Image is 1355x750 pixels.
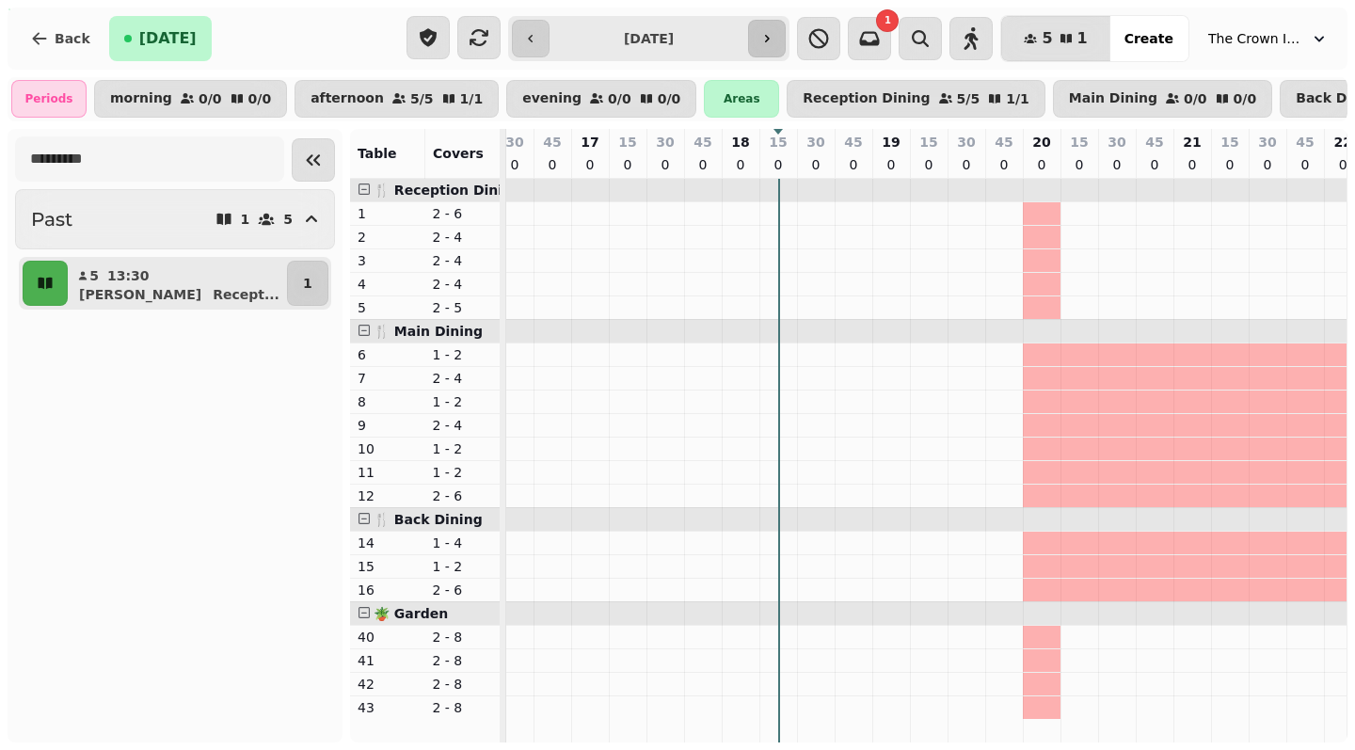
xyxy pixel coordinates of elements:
p: 18 [731,133,749,152]
p: 12 [358,487,418,505]
p: 42 [358,675,418,694]
p: 30 [1258,133,1276,152]
p: 2 - 4 [433,275,493,294]
p: 30 [505,133,523,152]
button: The Crown Inn [1197,22,1340,56]
p: 0 [658,155,673,174]
p: 45 [1145,133,1163,152]
p: 5 [283,213,293,226]
p: 2 - 6 [433,204,493,223]
p: 22 [1334,133,1352,152]
p: 0 [996,155,1012,174]
p: 45 [995,133,1012,152]
p: 15 [1070,133,1088,152]
p: 3 [358,251,418,270]
span: [DATE] [139,31,197,46]
p: 15 [358,557,418,576]
button: [DATE] [109,16,212,61]
p: Main Dining [1069,91,1157,106]
p: 15 [769,133,787,152]
p: 15 [919,133,937,152]
p: 45 [1296,133,1314,152]
button: Create [1109,16,1188,61]
button: Collapse sidebar [292,138,335,182]
p: 14 [358,534,418,552]
button: evening0/00/0 [506,80,696,118]
p: 20 [1032,133,1050,152]
p: 2 - 8 [433,698,493,717]
span: 🪴 Garden [374,606,448,621]
p: 30 [806,133,824,152]
p: 0 [921,155,936,174]
p: 0 [771,155,786,174]
p: 2 - 4 [433,369,493,388]
p: 1 - 2 [433,439,493,458]
span: 1 [1077,31,1088,46]
button: 513:30[PERSON_NAME]Recept... [72,261,283,306]
button: afternoon5/51/1 [295,80,499,118]
p: 0 / 0 [1184,92,1207,105]
p: 0 [1298,155,1313,174]
p: 5 [88,266,100,285]
p: 1 / 1 [1006,92,1029,105]
p: 2 - 5 [433,298,493,317]
p: 11 [358,463,418,482]
p: 2 - 6 [433,487,493,505]
button: 1 [287,261,328,306]
div: Areas [704,80,779,118]
p: 0 [695,155,710,174]
p: 16 [358,581,418,599]
button: morning0/00/0 [94,80,287,118]
p: 0 / 0 [199,92,222,105]
p: 0 [808,155,823,174]
p: 1 - 2 [433,345,493,364]
button: Reception Dining5/51/1 [787,80,1044,118]
span: 🍴 Main Dining [374,324,483,339]
p: 0 [1147,155,1162,174]
p: 0 [620,155,635,174]
p: 1 - 2 [433,463,493,482]
p: 1 - 4 [433,534,493,552]
p: 30 [957,133,975,152]
p: 4 [358,275,418,294]
span: Create [1124,32,1173,45]
p: 45 [844,133,862,152]
p: 0 / 0 [658,92,681,105]
p: 0 [1185,155,1200,174]
p: 0 [1034,155,1049,174]
p: 0 [582,155,598,174]
span: 1 [885,16,891,25]
p: 1 - 2 [433,392,493,411]
p: 0 / 0 [1234,92,1257,105]
p: 0 [846,155,861,174]
span: The Crown Inn [1208,29,1302,48]
p: 5 / 5 [410,92,434,105]
p: 17 [581,133,598,152]
p: 0 [507,155,522,174]
p: 6 [358,345,418,364]
p: 1 [241,213,250,226]
p: 30 [656,133,674,152]
p: 0 [1335,155,1350,174]
p: 2 - 4 [433,416,493,435]
p: 0 [1109,155,1124,174]
p: 8 [358,392,418,411]
p: 0 [733,155,748,174]
span: Back [55,32,90,45]
p: 43 [358,698,418,717]
p: 5 [358,298,418,317]
p: 1 [358,204,418,223]
p: 15 [1220,133,1238,152]
button: 51 [1001,16,1109,61]
span: 🍴 Reception Dining [374,183,521,198]
p: 45 [543,133,561,152]
span: Table [358,146,397,161]
p: 2 - 4 [433,228,493,247]
button: Back [15,16,105,61]
p: 2 - 8 [433,675,493,694]
p: 41 [358,651,418,670]
p: 7 [358,369,418,388]
p: 2 [358,228,418,247]
p: 5 / 5 [957,92,980,105]
button: Main Dining0/00/0 [1053,80,1272,118]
